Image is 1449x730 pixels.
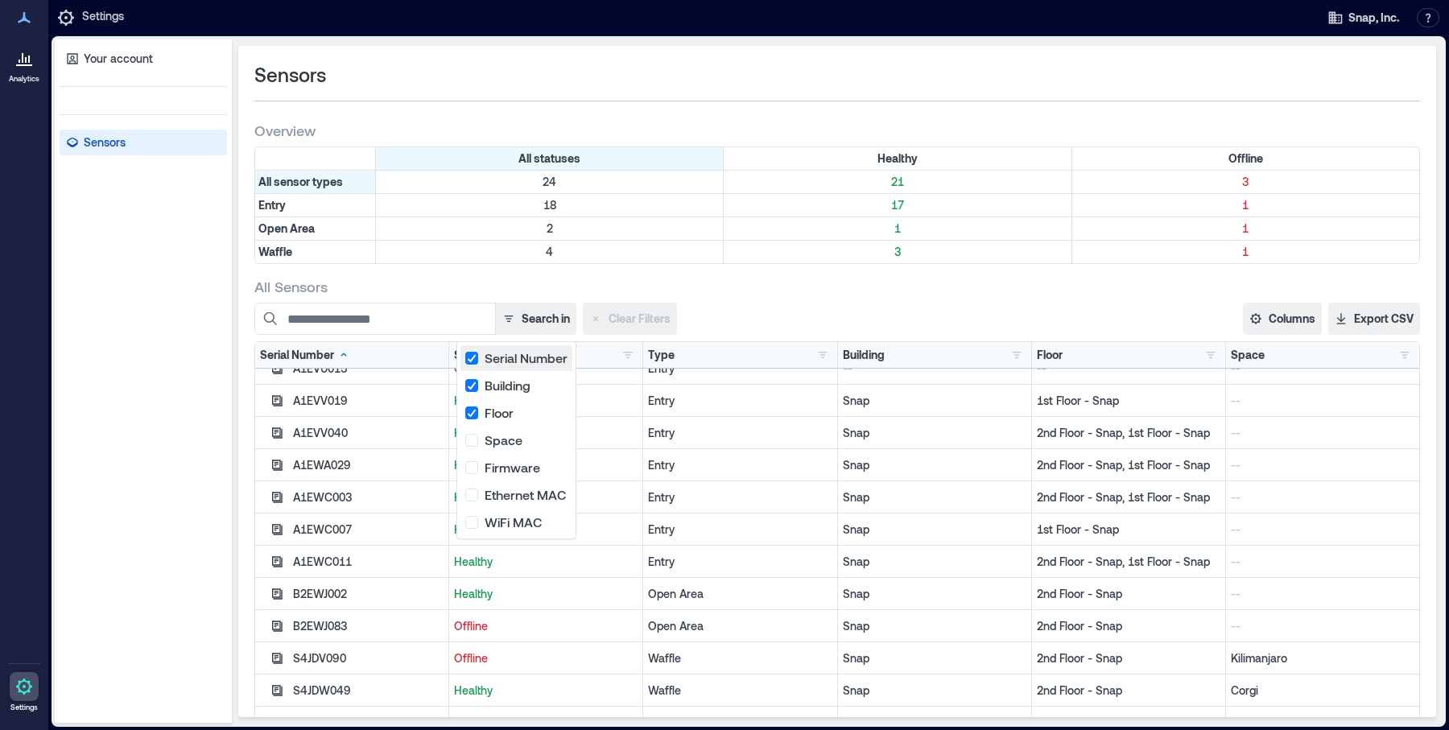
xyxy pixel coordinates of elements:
[648,393,832,409] div: Entry
[10,703,38,712] p: Settings
[1037,457,1220,473] p: 2nd Floor - Snap, 1st Floor - Snap
[1231,457,1414,473] p: --
[379,244,720,260] p: 4
[1323,5,1404,31] button: Snap, Inc.
[84,51,153,67] p: Your account
[843,347,885,363] div: Building
[843,361,1026,377] p: --
[82,8,124,27] p: Settings
[60,46,227,72] a: Your account
[379,174,720,190] p: 24
[648,361,832,377] div: Entry
[1072,241,1419,263] div: Filter by Type: Waffle & Status: Offline
[843,554,1026,570] p: Snap
[648,522,832,538] div: Entry
[648,683,832,699] div: Waffle
[648,457,832,473] div: Entry
[495,303,576,335] button: Search in
[1037,554,1220,570] p: 2nd Floor - Snap, 1st Floor - Snap
[255,241,376,263] div: Filter by Type: Waffle
[454,347,489,363] div: Status
[648,586,832,602] div: Open Area
[4,39,44,89] a: Analytics
[843,618,1026,634] p: Snap
[454,522,638,538] p: Healthy
[379,197,720,213] p: 18
[1075,244,1416,260] p: 1
[293,586,444,602] div: B2EWJ002
[1075,221,1416,237] p: 1
[843,683,1026,699] p: Snap
[843,522,1026,538] p: Snap
[1037,347,1063,363] div: Floor
[454,650,638,666] p: Offline
[255,217,376,240] div: Filter by Type: Open Area
[1231,683,1414,699] p: Corgi
[454,554,638,570] p: Healthy
[454,457,638,473] p: Healthy
[1231,347,1265,363] div: Space
[843,457,1026,473] p: Snap
[293,618,444,634] div: B2EWJ083
[843,393,1026,409] p: Snap
[724,194,1071,217] div: Filter by Type: Entry & Status: Healthy
[1072,194,1419,217] div: Filter by Type: Entry & Status: Offline
[293,425,444,441] div: A1EVV040
[454,618,638,634] p: Offline
[727,174,1067,190] p: 21
[1037,489,1220,505] p: 2nd Floor - Snap, 1st Floor - Snap
[376,147,724,170] div: All statuses
[648,650,832,666] div: Waffle
[60,130,227,155] a: Sensors
[293,361,444,377] div: A1EVU015
[583,303,677,335] button: Clear Filters
[1037,425,1220,441] p: 2nd Floor - Snap, 1st Floor - Snap
[293,554,444,570] div: A1EWC011
[293,457,444,473] div: A1EWA029
[260,347,350,363] div: Serial Number
[843,586,1026,602] p: Snap
[1231,425,1414,441] p: --
[1072,217,1419,240] div: Filter by Type: Open Area & Status: Offline
[254,121,316,140] span: Overview
[84,134,126,151] p: Sensors
[255,171,376,193] div: All sensor types
[1231,361,1414,377] p: --
[1037,650,1220,666] p: 2nd Floor - Snap
[724,241,1071,263] div: Filter by Type: Waffle & Status: Healthy
[254,277,328,296] span: All Sensors
[1231,554,1414,570] p: --
[1231,586,1414,602] p: --
[1037,683,1220,699] p: 2nd Floor - Snap
[293,522,444,538] div: A1EWC007
[379,221,720,237] p: 2
[1231,618,1414,634] p: --
[454,393,638,409] p: Healthy
[454,361,638,377] p: Offline
[843,650,1026,666] p: Snap
[293,393,444,409] div: A1EVV019
[9,74,39,84] p: Analytics
[255,194,376,217] div: Filter by Type: Entry
[1037,522,1220,538] p: 1st Floor - Snap
[1037,586,1220,602] p: 2nd Floor - Snap
[648,425,832,441] div: Entry
[727,244,1067,260] p: 3
[1348,10,1399,26] span: Snap, Inc.
[254,62,326,88] span: Sensors
[1243,303,1322,335] button: Columns
[1231,522,1414,538] p: --
[1037,361,1220,377] p: --
[454,489,638,505] p: Healthy
[1075,197,1416,213] p: 1
[648,554,832,570] div: Entry
[648,618,832,634] div: Open Area
[454,425,638,441] p: Healthy
[454,683,638,699] p: Healthy
[5,667,43,717] a: Settings
[1037,618,1220,634] p: 2nd Floor - Snap
[843,489,1026,505] p: Snap
[648,489,832,505] div: Entry
[1328,303,1420,335] button: Export CSV
[454,586,638,602] p: Healthy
